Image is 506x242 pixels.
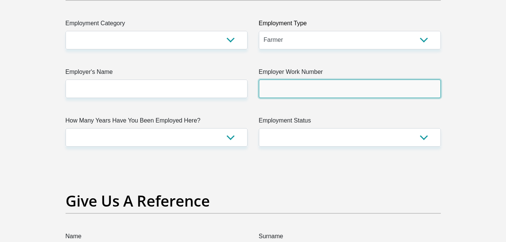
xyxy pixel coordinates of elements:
label: Employment Status [259,116,441,128]
h2: Give Us A Reference [66,192,441,210]
label: How Many Years Have You Been Employed Here? [66,116,248,128]
input: Employer's Name [66,80,248,98]
label: Employer Work Number [259,67,441,80]
label: Employer's Name [66,67,248,80]
label: Employment Category [66,19,248,31]
input: Employer Work Number [259,80,441,98]
label: Employment Type [259,19,441,31]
